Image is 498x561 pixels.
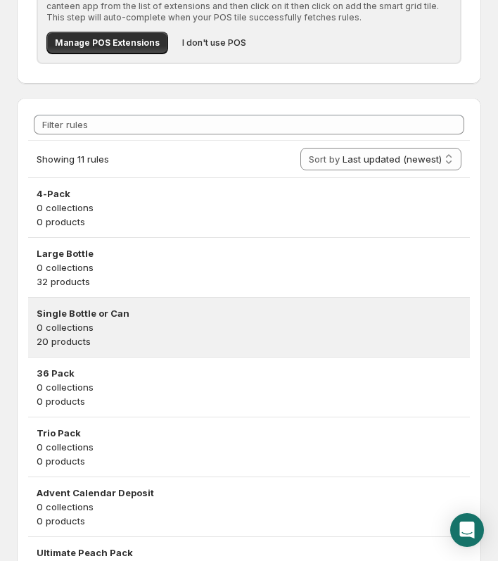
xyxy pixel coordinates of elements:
span: Showing 11 rules [37,153,109,165]
p: 0 collections [37,500,461,514]
button: I don't use POS [174,32,255,54]
h3: Single Bottle or Can [37,306,461,320]
div: Open Intercom Messenger [450,513,484,547]
p: 0 collections [37,201,461,215]
p: 0 products [37,454,461,468]
h3: Trio Pack [37,426,461,440]
p: 0 products [37,215,461,229]
p: 32 products [37,275,461,289]
h3: 36 Pack [37,366,461,380]
p: 0 collections [37,320,461,334]
p: 0 collections [37,440,461,454]
p: 0 collections [37,380,461,394]
h3: Advent Calendar Deposit [37,486,461,500]
h3: 4-Pack [37,187,461,201]
p: 20 products [37,334,461,348]
p: 0 products [37,514,461,528]
p: 0 products [37,394,461,408]
h3: Ultimate Peach Pack [37,546,461,560]
button: Manage POS Extensions [46,32,168,54]
p: 0 collections [37,260,461,275]
span: Manage POS Extensions [55,37,160,49]
h3: Large Bottle [37,246,461,260]
input: Filter rules [34,115,464,134]
span: I don't use POS [182,37,246,49]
